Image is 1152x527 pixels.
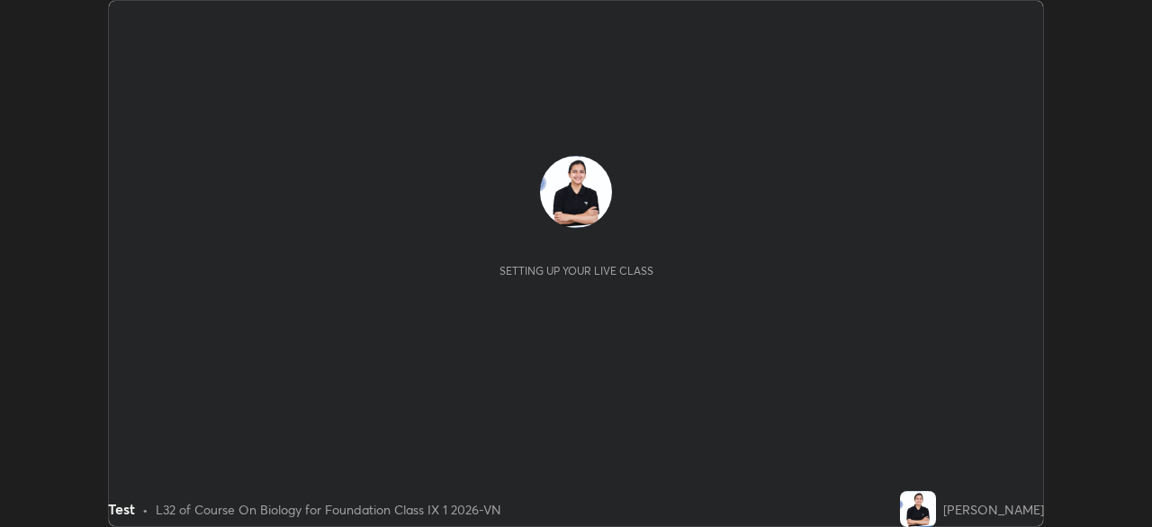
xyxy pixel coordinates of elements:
[900,491,936,527] img: b3012f528b3a4316882130d91a4fc1b6.jpg
[156,500,501,519] div: L32 of Course On Biology for Foundation Class IX 1 2026-VN
[943,500,1044,519] div: [PERSON_NAME]
[142,500,148,519] div: •
[499,264,653,277] div: Setting up your live class
[540,156,612,228] img: b3012f528b3a4316882130d91a4fc1b6.jpg
[108,498,135,520] div: Test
